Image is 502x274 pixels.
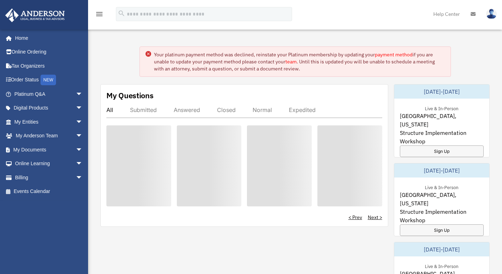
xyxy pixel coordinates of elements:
[368,214,382,221] a: Next >
[76,170,90,185] span: arrow_drop_down
[41,75,56,85] div: NEW
[95,10,104,18] i: menu
[400,207,484,224] span: Structure Implementation Workshop
[400,129,484,145] span: Structure Implementation Workshop
[5,31,90,45] a: Home
[400,191,484,207] span: [GEOGRAPHIC_DATA], [US_STATE]
[289,106,316,113] div: Expedited
[5,185,93,199] a: Events Calendar
[76,87,90,101] span: arrow_drop_down
[394,85,489,99] div: [DATE]-[DATE]
[5,101,93,115] a: Digital Productsarrow_drop_down
[217,106,236,113] div: Closed
[400,224,484,236] a: Sign Up
[3,8,67,22] img: Anderson Advisors Platinum Portal
[419,104,464,112] div: Live & In-Person
[5,115,93,129] a: My Entitiesarrow_drop_down
[5,87,93,101] a: Platinum Q&Aarrow_drop_down
[154,51,445,72] div: Your platinum payment method was declined, reinstate your Platinum membership by updating your if...
[106,106,113,113] div: All
[106,90,154,101] div: My Questions
[5,129,93,143] a: My Anderson Teamarrow_drop_down
[486,9,497,19] img: User Pic
[419,183,464,191] div: Live & In-Person
[394,242,489,256] div: [DATE]-[DATE]
[253,106,272,113] div: Normal
[76,157,90,171] span: arrow_drop_down
[76,143,90,157] span: arrow_drop_down
[76,129,90,143] span: arrow_drop_down
[95,12,104,18] a: menu
[76,115,90,129] span: arrow_drop_down
[5,73,93,87] a: Order StatusNEW
[5,45,93,59] a: Online Ordering
[375,51,413,58] a: payment method
[419,262,464,269] div: Live & In-Person
[400,112,484,129] span: [GEOGRAPHIC_DATA], [US_STATE]
[394,163,489,178] div: [DATE]-[DATE]
[5,143,93,157] a: My Documentsarrow_drop_down
[5,59,93,73] a: Tax Organizers
[5,157,93,171] a: Online Learningarrow_drop_down
[5,170,93,185] a: Billingarrow_drop_down
[118,10,125,17] i: search
[400,145,484,157] a: Sign Up
[130,106,157,113] div: Submitted
[76,101,90,116] span: arrow_drop_down
[348,214,362,221] a: < Prev
[285,58,297,65] a: team
[174,106,200,113] div: Answered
